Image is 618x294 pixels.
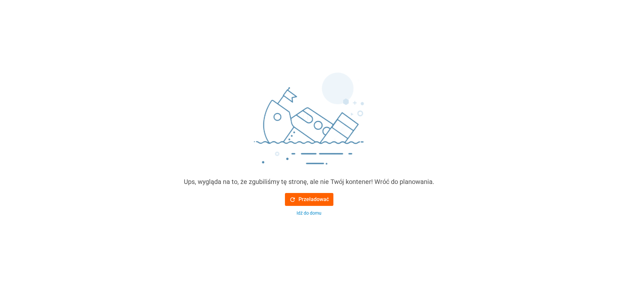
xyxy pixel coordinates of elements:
[285,210,333,217] button: Idź do domu
[285,193,333,206] button: Przeładować
[212,70,406,177] img: sinking_ship.png
[184,178,434,186] font: Ups, wygląda na to, że zgubiliśmy tę stronę, ale nie Twój kontener! Wróć do planowania.
[297,210,321,216] font: Idź do domu
[299,196,329,202] font: Przeładować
